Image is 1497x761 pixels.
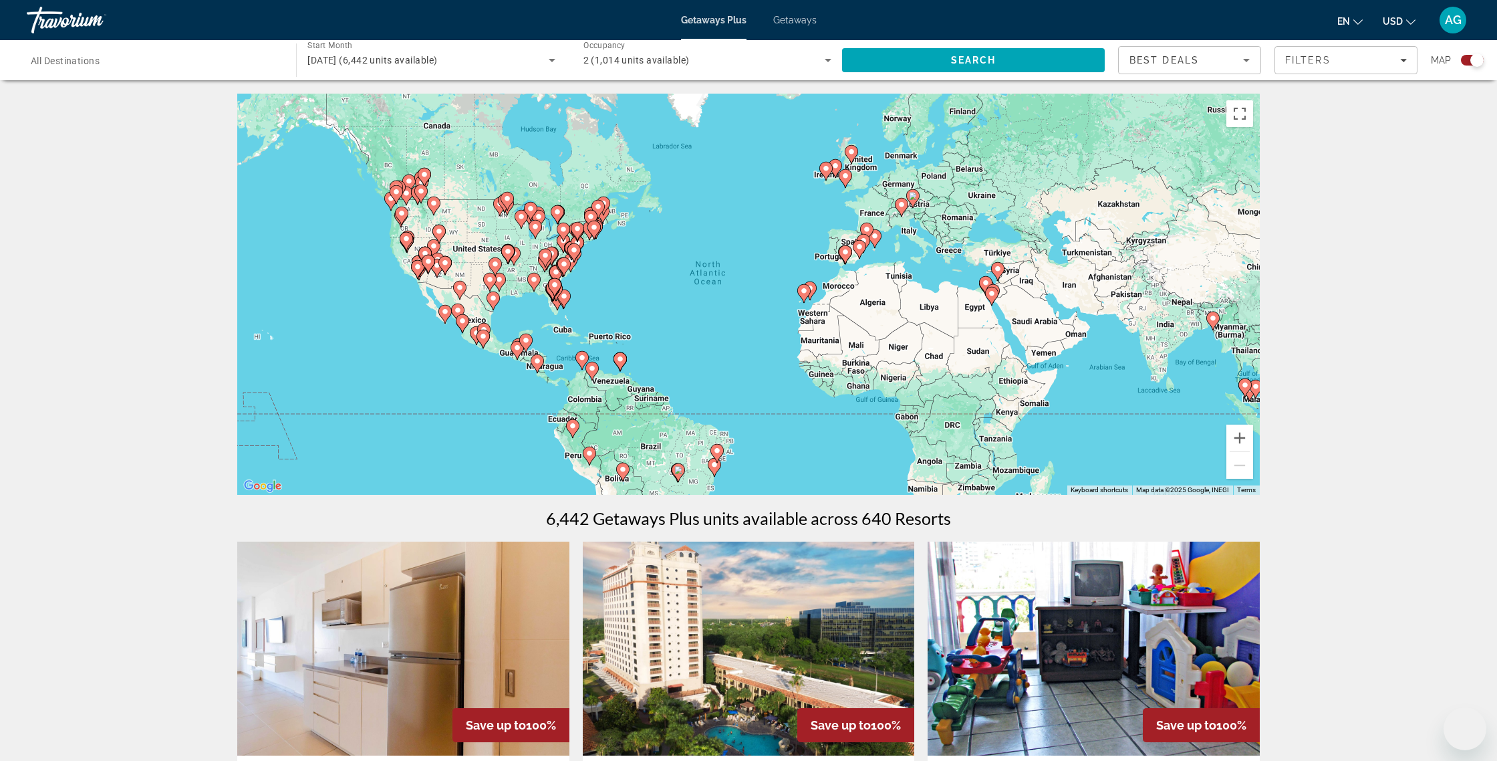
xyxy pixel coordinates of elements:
button: Zoom out [1226,452,1253,479]
button: Change language [1337,11,1363,31]
span: USD [1383,16,1403,27]
span: Filters [1285,55,1331,66]
button: Search [842,48,1105,72]
span: [DATE] (6,442 units available) [307,55,437,66]
h1: 6,442 Getaways Plus units available across 640 Resorts [546,508,951,528]
span: Map [1431,51,1451,70]
button: Change currency [1383,11,1415,31]
button: Keyboard shortcuts [1071,485,1128,495]
a: Getaways Plus [681,15,746,25]
span: Search [951,55,996,66]
img: Doubletree by Hilton Orlando at SeaWorld - 3 Nights [583,542,915,756]
img: Pacific Palace Tower [237,542,569,756]
button: User Menu [1436,6,1470,34]
input: Select destination [31,53,279,69]
span: Save up to [811,718,871,732]
div: 100% [1143,708,1260,742]
img: Hotel & Club Aladino's [928,542,1260,756]
span: Save up to [466,718,526,732]
div: 100% [452,708,569,742]
iframe: Button to launch messaging window [1444,708,1486,750]
a: Terms (opens in new tab) [1237,486,1256,494]
span: 2 (1,014 units available) [583,55,690,66]
button: Toggle fullscreen view [1226,100,1253,127]
span: Best Deals [1129,55,1199,66]
button: Zoom in [1226,425,1253,451]
span: Start Month [307,41,352,51]
span: All Destinations [31,56,100,66]
a: Open this area in Google Maps (opens a new window) [241,477,285,495]
a: Getaways [773,15,817,25]
span: Occupancy [583,41,626,51]
span: Map data ©2025 Google, INEGI [1136,486,1229,494]
mat-select: Sort by [1129,52,1250,68]
button: Filters [1274,46,1417,74]
div: 100% [797,708,914,742]
img: Google [241,477,285,495]
span: Save up to [1156,718,1216,732]
a: Travorium [27,3,160,37]
span: en [1337,16,1350,27]
span: AG [1445,13,1462,27]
